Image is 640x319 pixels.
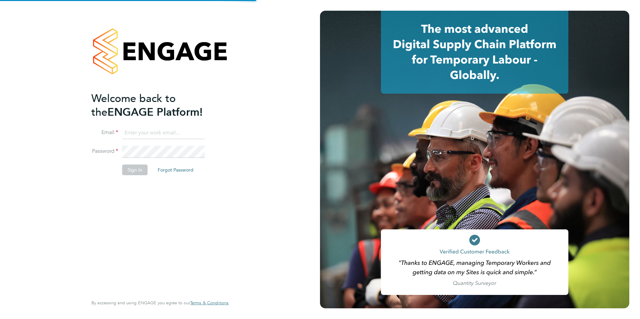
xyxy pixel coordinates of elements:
span: Terms & Conditions [190,300,229,306]
button: Forgot Password [152,165,199,175]
input: Enter your work email... [122,127,205,139]
span: By accessing and using ENGAGE you agree to our [91,300,229,306]
label: Password [91,148,118,155]
h2: ENGAGE Platform! [91,92,222,119]
button: Sign In [122,165,148,175]
span: Welcome back to the [91,92,176,119]
label: Email [91,129,118,136]
a: Terms & Conditions [190,300,229,306]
